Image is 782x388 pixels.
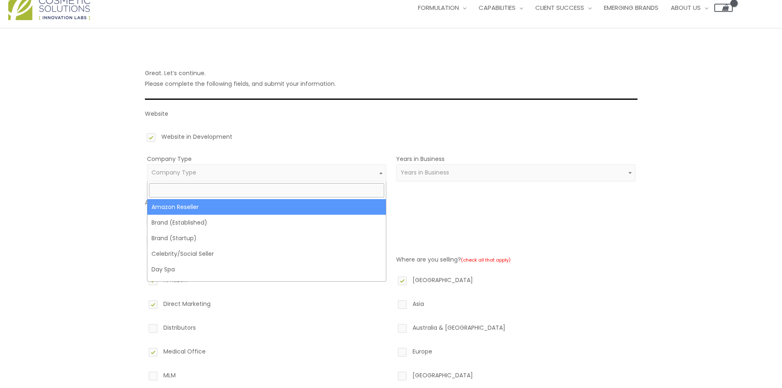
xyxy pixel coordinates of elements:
label: Asia [396,298,635,312]
label: Website [145,110,168,118]
li: Brand (Startup) [147,230,386,246]
span: Emerging Brands [604,3,658,12]
li: Brand (Established) [147,215,386,230]
label: Where are you selling? [396,255,511,264]
label: Years in Business [396,155,445,163]
label: [GEOGRAPHIC_DATA] [396,275,635,289]
span: Capabilities [479,3,516,12]
p: Great. Let’s continue. Please complete the following fields, and submit your information. [145,68,638,89]
label: [GEOGRAPHIC_DATA] [396,370,635,384]
label: Australia & [GEOGRAPHIC_DATA] [396,322,635,336]
li: Amazon Reseller [147,199,386,215]
span: Years in Business [401,168,449,177]
li: [MEDICAL_DATA] [147,277,386,293]
label: MLM [147,370,386,384]
li: Celebrity/Social Seller [147,246,386,262]
small: (check all that apply) [461,257,511,263]
span: Client Success [535,3,584,12]
label: Amazon [147,275,386,289]
label: Website in Development [145,131,638,145]
span: Formulation [418,3,459,12]
span: About Us [671,3,701,12]
label: Are you currently selling Products? [145,198,244,207]
label: NO [145,234,638,248]
a: View Shopping Cart, empty [714,4,733,12]
label: Europe [396,346,635,360]
span: Company Type [151,168,196,177]
label: Company Type [147,155,192,163]
label: Medical Office [147,346,386,360]
li: Day Spa [147,262,386,277]
label: YES [145,214,638,228]
label: Direct Marketing [147,298,386,312]
label: Distributors [147,322,386,336]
